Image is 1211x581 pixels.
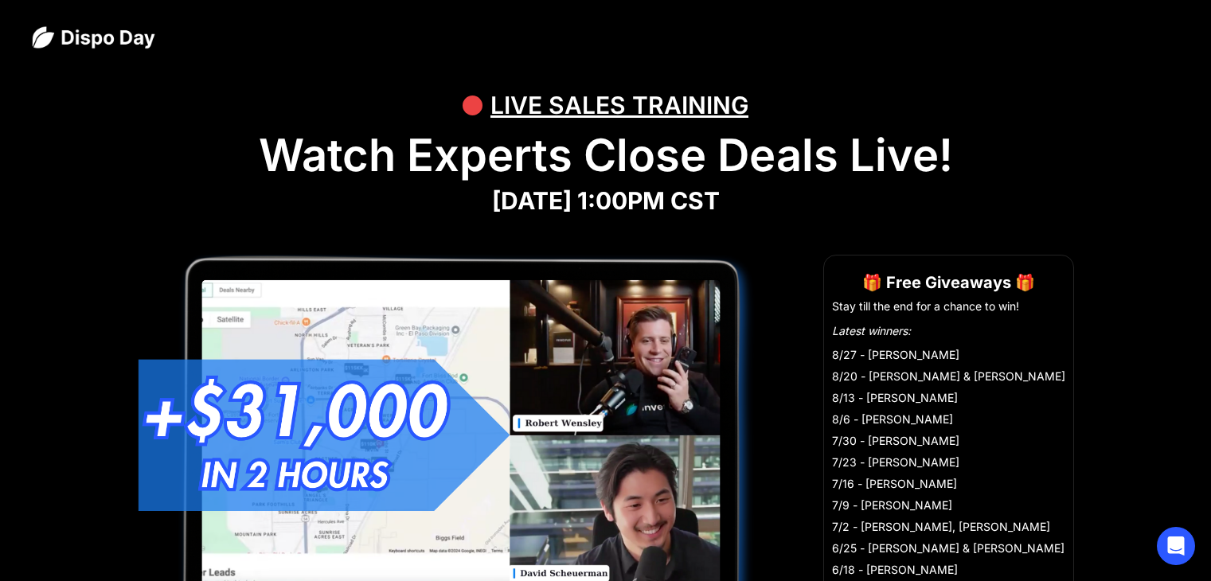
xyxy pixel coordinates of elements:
[832,324,911,337] em: Latest winners:
[490,81,748,129] div: LIVE SALES TRAINING
[832,298,1065,314] li: Stay till the end for a chance to win!
[1157,527,1195,565] div: Open Intercom Messenger
[32,129,1179,182] h1: Watch Experts Close Deals Live!
[492,186,720,215] strong: [DATE] 1:00PM CST
[862,273,1035,292] strong: 🎁 Free Giveaways 🎁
